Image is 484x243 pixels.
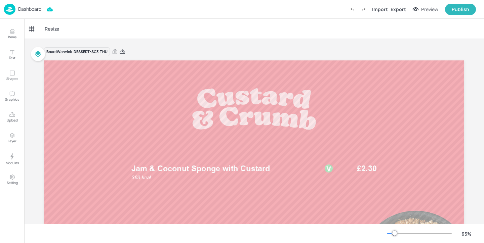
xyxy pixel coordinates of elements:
[4,4,15,15] img: logo-86c26b7e.jpg
[372,6,388,13] div: Import
[458,230,475,237] div: 65 %
[131,164,270,173] span: Jam & Coconut Sponge with Custard
[357,163,377,174] span: £2.30
[421,6,438,13] div: Preview
[391,6,406,13] div: Export
[347,4,358,15] label: Undo (Ctrl + Z)
[131,175,151,181] span: 383 kcal
[43,25,61,32] span: Resize
[445,4,476,15] button: Publish
[452,6,469,13] div: Publish
[44,47,110,56] div: Board Warwick-DESSERT-SC3-THU
[358,4,369,15] label: Redo (Ctrl + Y)
[409,4,442,14] button: Preview
[18,7,41,11] p: Dashboard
